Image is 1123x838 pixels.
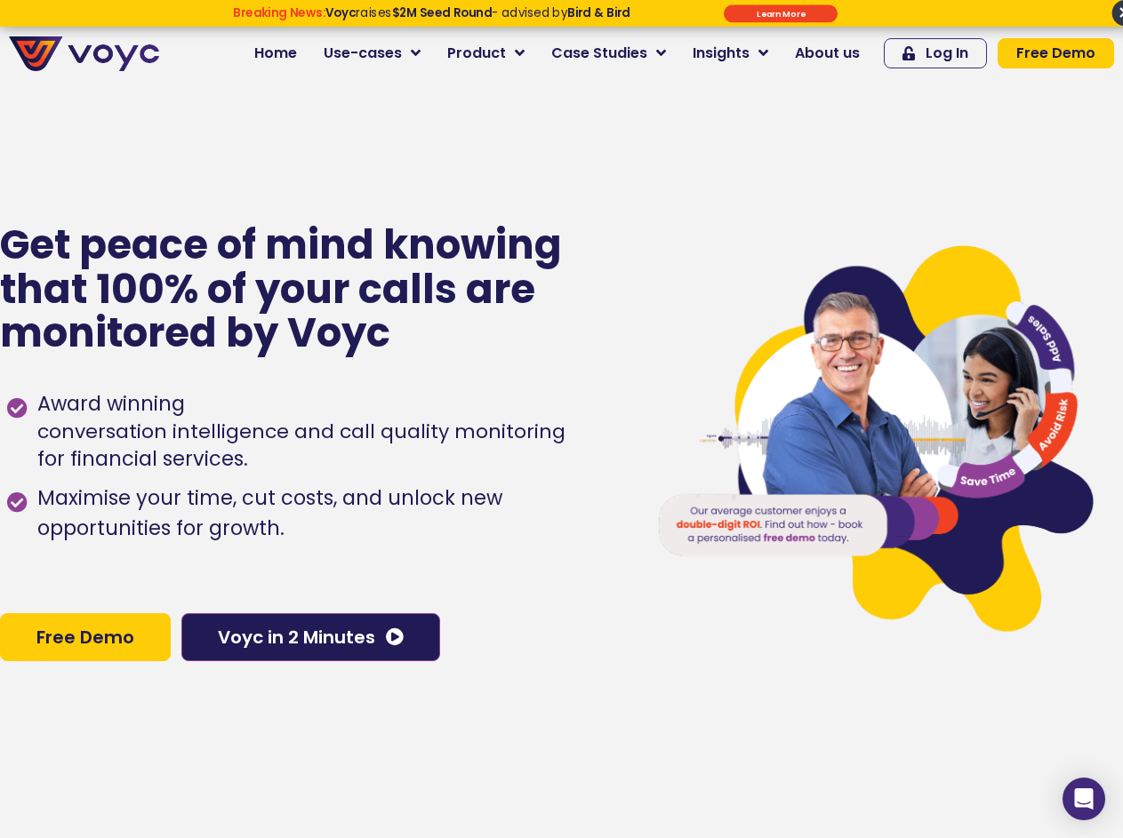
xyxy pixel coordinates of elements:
a: Home [241,36,310,71]
strong: Bird & Bird [567,4,630,21]
div: Open Intercom Messenger [1063,778,1105,820]
strong: $2M Seed Round [392,4,493,21]
div: Submit [724,4,838,22]
a: Log In [884,38,987,68]
span: Maximise your time, cut costs, and unlock new opportunities for growth. [33,483,622,544]
span: Log In [926,46,968,60]
a: Free Demo [998,38,1114,68]
h1: conversation intelligence and call quality monitoring [37,419,566,445]
span: Free Demo [1016,46,1095,60]
span: Voyc in 2 Minutes [218,628,375,646]
strong: Breaking News: [233,4,325,21]
span: Job title [228,144,288,164]
span: raises - advised by [325,4,630,21]
span: Use-cases [324,43,402,64]
span: Home [254,43,297,64]
a: About us [782,36,873,71]
span: Insights [693,43,750,64]
span: Free Demo [36,628,134,646]
span: Product [447,43,506,64]
img: voyc-full-logo [9,36,159,71]
span: Case Studies [551,43,647,64]
a: Case Studies [538,36,679,71]
a: Voyc in 2 Minutes [181,613,440,661]
span: Phone [228,71,272,92]
a: Insights [679,36,782,71]
span: Award winning for financial services. [33,389,566,475]
a: Use-cases [310,36,434,71]
span: About us [795,43,860,64]
strong: Voyc [325,4,356,21]
a: Product [434,36,538,71]
div: Breaking News: Voyc raises $2M Seed Round - advised by Bird & Bird [172,5,690,34]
